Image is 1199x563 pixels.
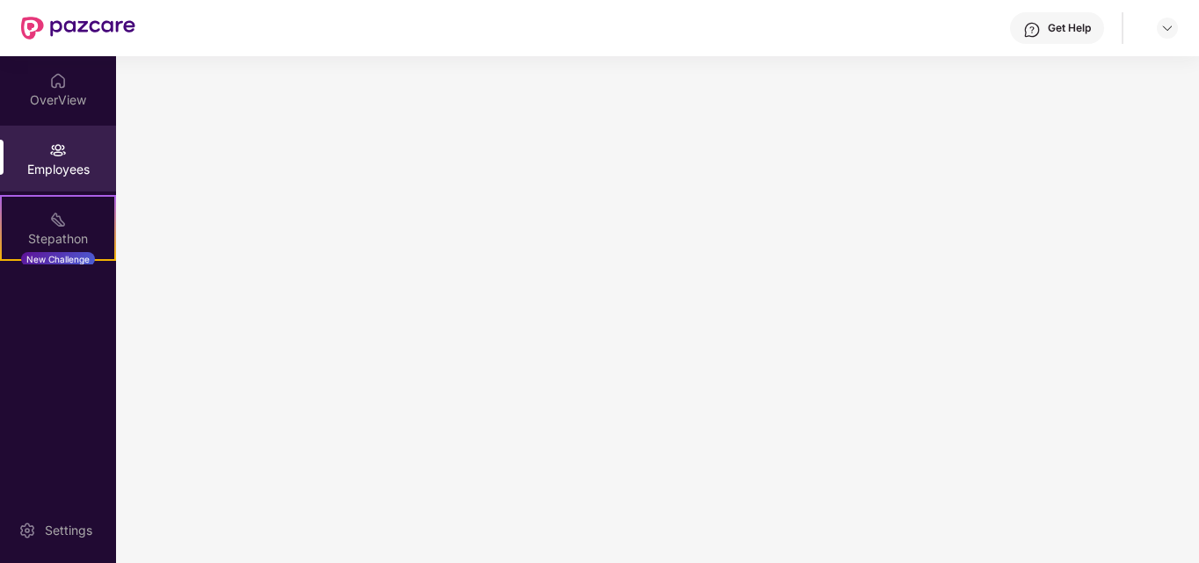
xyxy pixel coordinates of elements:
img: svg+xml;base64,PHN2ZyB4bWxucz0iaHR0cDovL3d3dy53My5vcmcvMjAwMC9zdmciIHdpZHRoPSIyMSIgaGVpZ2h0PSIyMC... [49,211,67,228]
img: svg+xml;base64,PHN2ZyBpZD0iSG9tZSIgeG1sbnM9Imh0dHA6Ly93d3cudzMub3JnLzIwMDAvc3ZnIiB3aWR0aD0iMjAiIG... [49,72,67,90]
img: svg+xml;base64,PHN2ZyBpZD0iRW1wbG95ZWVzIiB4bWxucz0iaHR0cDovL3d3dy53My5vcmcvMjAwMC9zdmciIHdpZHRoPS... [49,141,67,159]
div: Get Help [1048,21,1091,35]
img: New Pazcare Logo [21,17,135,40]
div: Settings [40,522,98,539]
img: svg+xml;base64,PHN2ZyBpZD0iU2V0dGluZy0yMHgyMCIgeG1sbnM9Imh0dHA6Ly93d3cudzMub3JnLzIwMDAvc3ZnIiB3aW... [18,522,36,539]
div: Stepathon [2,230,114,248]
img: svg+xml;base64,PHN2ZyBpZD0iSGVscC0zMngzMiIgeG1sbnM9Imh0dHA6Ly93d3cudzMub3JnLzIwMDAvc3ZnIiB3aWR0aD... [1023,21,1041,39]
img: svg+xml;base64,PHN2ZyBpZD0iRHJvcGRvd24tMzJ4MzIiIHhtbG5zPSJodHRwOi8vd3d3LnczLm9yZy8yMDAwL3N2ZyIgd2... [1160,21,1174,35]
div: New Challenge [21,252,95,266]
